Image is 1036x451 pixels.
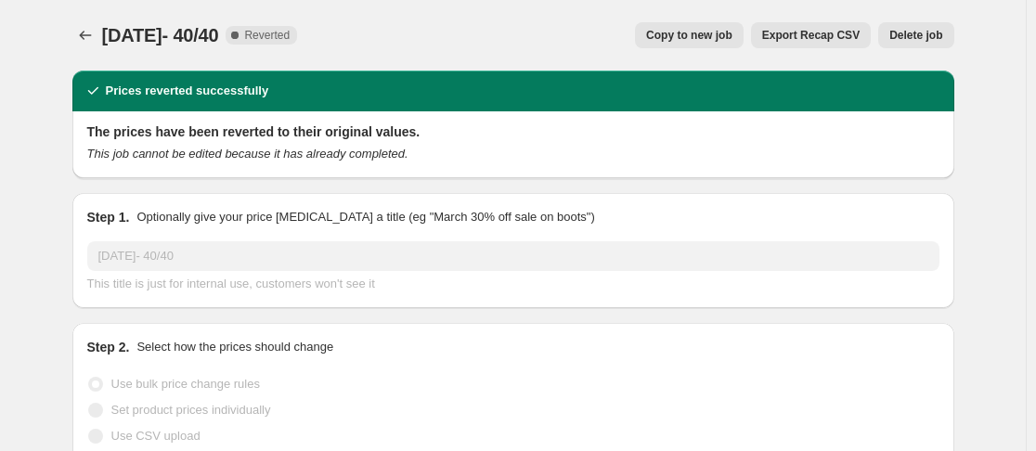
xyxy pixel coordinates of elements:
[87,338,130,356] h2: Step 2.
[889,28,942,43] span: Delete job
[762,28,860,43] span: Export Recap CSV
[111,377,260,391] span: Use bulk price change rules
[646,28,732,43] span: Copy to new job
[136,338,333,356] p: Select how the prices should change
[136,208,594,226] p: Optionally give your price [MEDICAL_DATA] a title (eg "March 30% off sale on boots")
[87,241,939,271] input: 30% off holiday sale
[244,28,290,43] span: Reverted
[72,22,98,48] button: Price change jobs
[102,25,219,45] span: [DATE]- 40/40
[111,429,201,443] span: Use CSV upload
[635,22,744,48] button: Copy to new job
[87,122,939,141] h2: The prices have been reverted to their original values.
[87,277,375,290] span: This title is just for internal use, customers won't see it
[111,403,271,417] span: Set product prices individually
[87,147,408,161] i: This job cannot be edited because it has already completed.
[751,22,871,48] button: Export Recap CSV
[87,208,130,226] h2: Step 1.
[106,82,269,100] h2: Prices reverted successfully
[878,22,953,48] button: Delete job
